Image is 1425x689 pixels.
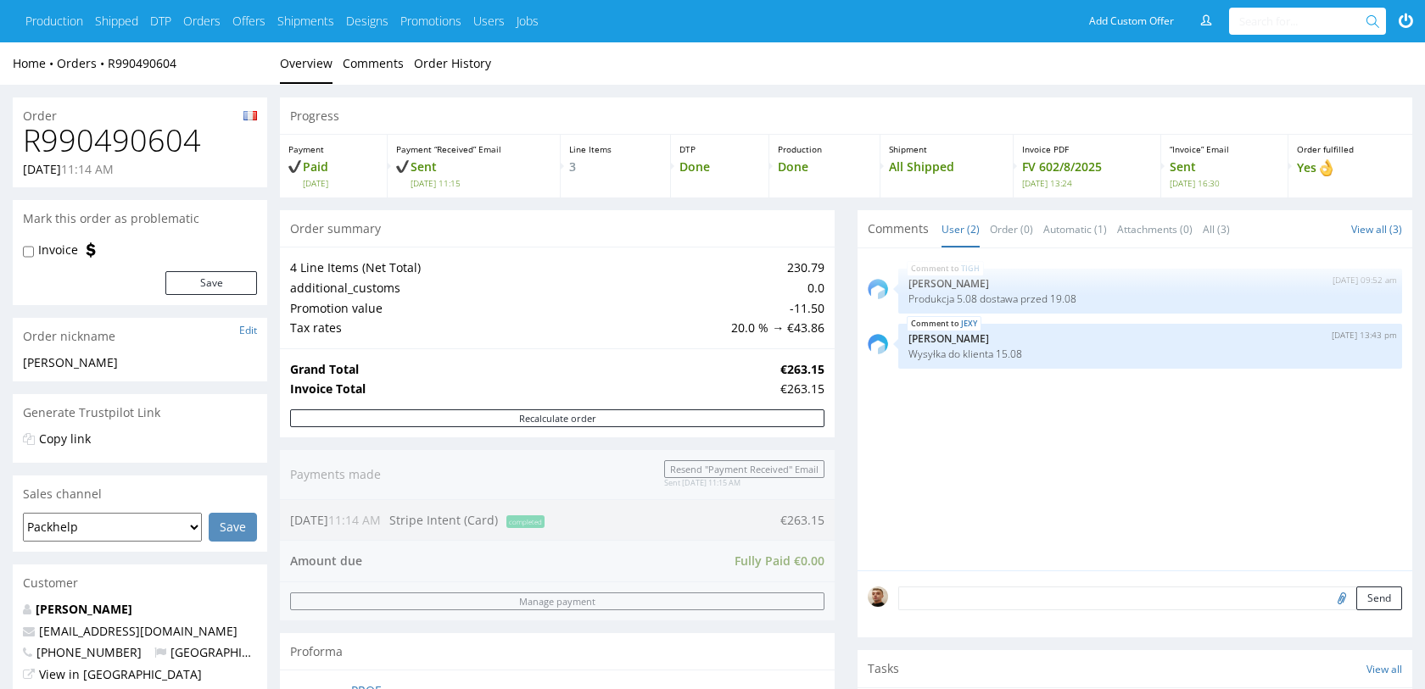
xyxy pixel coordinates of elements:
div: [PERSON_NAME] [23,354,257,371]
strong: Grand Total [290,361,359,377]
a: Users [473,13,505,30]
a: Orders [183,13,221,30]
p: Done [778,158,872,175]
p: FV 602/8/2025 [1022,158,1152,189]
img: icon-invoice-flag.svg [82,242,99,258]
a: Copy link [39,431,91,447]
label: Invoice [38,242,78,258]
span: Tasks [868,660,899,677]
input: Save [209,513,257,542]
p: [DATE] 09:52 am [1333,274,1397,286]
p: All Shipped [889,158,1004,175]
td: 0.0 [727,278,824,298]
strong: Invoice Total [290,381,366,397]
a: All (3) [1203,211,1230,247]
span: [DATE] [303,177,378,189]
div: Order [13,97,267,125]
p: Wysyłka do klienta 15.08 [908,347,1392,360]
a: Production [25,13,83,30]
p: 3 [569,158,662,175]
a: View all (3) [1351,222,1402,236]
span: 11:14 AM [61,161,114,177]
p: Done [679,158,760,175]
div: Progress [280,97,1412,135]
a: View all [1366,662,1402,676]
div: Order nickname [13,318,267,355]
span: [DATE] 16:30 [1170,177,1279,189]
a: Home [13,55,57,71]
div: Customer [13,564,267,602]
p: Yes [1297,158,1404,177]
p: Paid [288,158,378,189]
a: Shipments [277,13,334,30]
strong: €263.15 [780,361,824,377]
span: [GEOGRAPHIC_DATA] [154,644,289,660]
div: Mark this order as problematic [13,200,267,237]
p: Line Items [569,143,662,155]
a: Orders [57,55,108,71]
p: Production [778,143,872,155]
td: 4 Line Items (Net Total) [290,258,727,278]
div: Order summary [280,210,835,247]
td: additional_customs [290,278,727,298]
a: Add Custom Offer [1080,8,1183,35]
td: -11.50 [727,298,824,319]
a: Offers [232,13,265,30]
td: Tax rates [290,318,727,338]
a: User (2) [942,211,980,247]
p: Shipment [889,143,1004,155]
div: Sales channel [13,475,267,513]
p: Payment “Received” Email [396,143,551,155]
span: [PHONE_NUMBER] [23,644,142,660]
span: [DATE] 13:24 [1022,177,1152,189]
input: Search for... [1239,8,1369,35]
a: Automatic (1) [1043,211,1107,247]
p: Payment [288,143,378,155]
a: Comments [343,42,404,84]
p: [PERSON_NAME] [908,332,1392,345]
img: share_image_120x120.png [868,279,888,299]
p: “Invoice” Email [1170,143,1279,155]
a: [PERSON_NAME] [36,601,132,617]
a: [EMAIL_ADDRESS][DOMAIN_NAME] [39,623,237,639]
a: View in [GEOGRAPHIC_DATA] [39,666,202,682]
div: €263.15 [780,381,824,397]
h1: R990490604 [23,124,257,158]
p: Sent [396,158,551,189]
a: Order History [414,42,491,84]
button: Send [1356,586,1402,610]
a: Designs [346,13,388,30]
a: Promotions [400,13,461,30]
a: DTP [150,13,171,30]
p: [PERSON_NAME] [908,277,1392,290]
a: Order (0) [990,211,1033,247]
a: Attachments (0) [1117,211,1193,247]
td: 20.0 % → €43.86 [727,318,824,338]
button: Save [165,271,257,295]
p: Sent [1170,158,1279,189]
p: [DATE] 13:43 pm [1332,329,1397,342]
a: TIGH [961,262,980,275]
img: fr-79a39793efbf8217efbbc840e1b2041fe995363a5f12f0c01dd4d1462e5eb842.png [243,111,257,120]
a: Edit [239,323,257,337]
p: Invoice PDF [1022,143,1152,155]
div: Generate Trustpilot Link [13,394,267,431]
a: Jobs [517,13,539,30]
img: share_image_120x120.png [868,334,888,354]
button: Recalculate order [290,409,824,427]
img: regular_mini_magick20240628-108-74q3je.jpg [868,586,888,607]
p: DTP [679,143,760,155]
a: Shipped [95,13,138,30]
a: JEXY [961,317,977,331]
p: [DATE] [23,161,114,178]
span: Comments [868,220,929,237]
p: Order fulfilled [1297,143,1404,155]
a: Overview [280,42,332,84]
a: R990490604 [108,55,176,71]
span: [DATE] 11:15 [411,177,551,189]
p: Produkcja 5.08 dostawa przed 19.08 [908,292,1392,305]
td: Promotion value [290,298,727,319]
div: Proforma [280,633,835,670]
td: 230.79 [727,258,824,278]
